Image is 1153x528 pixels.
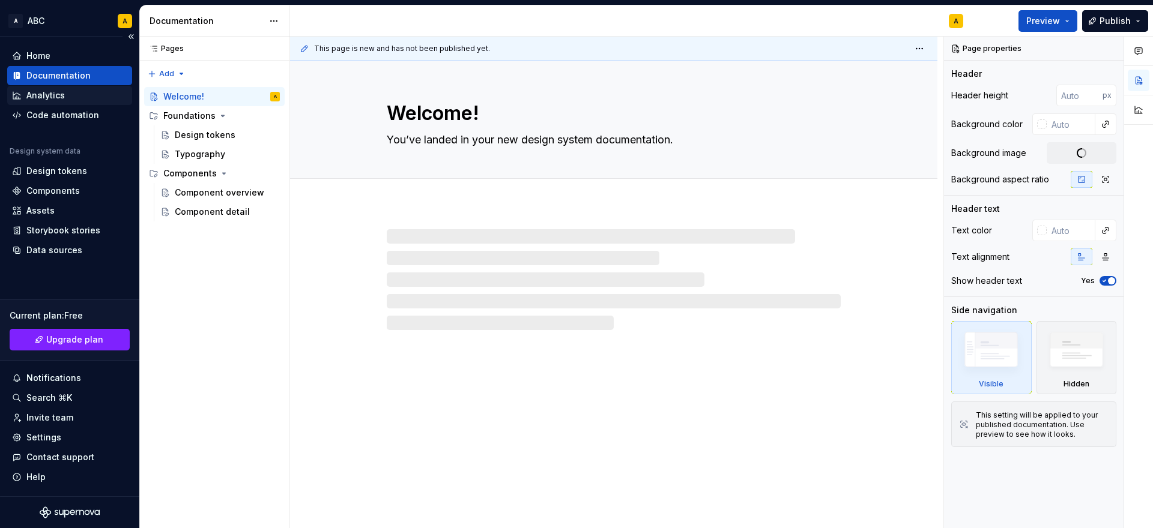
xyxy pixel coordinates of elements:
div: Pages [144,44,184,53]
div: A [8,14,23,28]
div: Text alignment [951,251,1009,263]
div: Help [26,471,46,483]
div: Analytics [26,89,65,101]
div: Visible [979,379,1003,389]
a: Documentation [7,66,132,85]
div: Design tokens [26,165,87,177]
a: Component detail [156,202,285,221]
a: Typography [156,145,285,164]
button: Preview [1018,10,1077,32]
button: Help [7,467,132,487]
button: Contact support [7,448,132,467]
div: Assets [26,205,55,217]
div: Components [26,185,80,197]
a: Upgrade plan [10,329,130,350]
div: Search ⌘K [26,392,72,404]
span: Publish [1100,15,1131,27]
a: Analytics [7,86,132,105]
div: Foundations [163,110,216,122]
div: This setting will be applied to your published documentation. Use preview to see how it looks. [976,410,1109,439]
a: Settings [7,428,132,447]
div: Documentation [26,70,91,82]
div: Current plan : Free [10,310,130,322]
a: Welcome!A [144,87,285,106]
div: Design tokens [175,129,235,141]
div: Header height [951,89,1008,101]
div: Header text [951,203,1000,215]
a: Invite team [7,408,132,427]
div: Code automation [26,109,99,121]
div: Hidden [1064,379,1089,389]
div: Foundations [144,106,285,125]
button: AABCA [2,8,137,34]
a: Code automation [7,106,132,125]
a: Data sources [7,241,132,260]
button: Notifications [7,368,132,388]
p: px [1103,91,1112,100]
div: A [954,16,958,26]
a: Components [7,181,132,200]
a: Assets [7,201,132,220]
span: Upgrade plan [46,334,103,346]
textarea: You’ve landed in your new design system documentation. [384,130,838,149]
div: Page tree [144,87,285,221]
div: Header [951,68,982,80]
a: Home [7,46,132,65]
div: Contact support [26,451,94,463]
a: Component overview [156,183,285,202]
div: Text color [951,224,992,236]
div: A [123,16,127,26]
button: Add [144,65,189,82]
input: Auto [1056,85,1103,106]
a: Design tokens [156,125,285,145]
svg: Supernova Logo [40,506,100,518]
div: Data sources [26,244,82,256]
div: Design system data [10,146,80,156]
div: Background color [951,118,1023,130]
input: Auto [1047,113,1095,135]
div: A [274,91,277,103]
div: Components [163,167,217,179]
span: Add [159,69,174,79]
a: Storybook stories [7,221,132,240]
div: Documentation [150,15,263,27]
div: Notifications [26,372,81,384]
div: Side navigation [951,304,1017,316]
div: Components [144,164,285,183]
div: Invite team [26,412,73,424]
span: This page is new and has not been published yet. [314,44,490,53]
button: Collapse sidebar [123,28,139,45]
a: Design tokens [7,161,132,181]
input: Auto [1047,220,1095,241]
div: Typography [175,148,225,160]
div: Component overview [175,187,264,199]
div: Hidden [1036,321,1117,394]
button: Publish [1082,10,1148,32]
span: Preview [1026,15,1060,27]
label: Yes [1081,276,1095,286]
div: Background aspect ratio [951,173,1049,185]
div: Show header text [951,275,1022,287]
div: Welcome! [163,91,204,103]
div: Home [26,50,50,62]
div: Background image [951,147,1026,159]
button: Search ⌘K [7,388,132,407]
div: Visible [951,321,1032,394]
div: ABC [28,15,44,27]
div: Component detail [175,206,250,218]
div: Settings [26,431,61,443]
textarea: Welcome! [384,99,838,128]
div: Storybook stories [26,224,100,236]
